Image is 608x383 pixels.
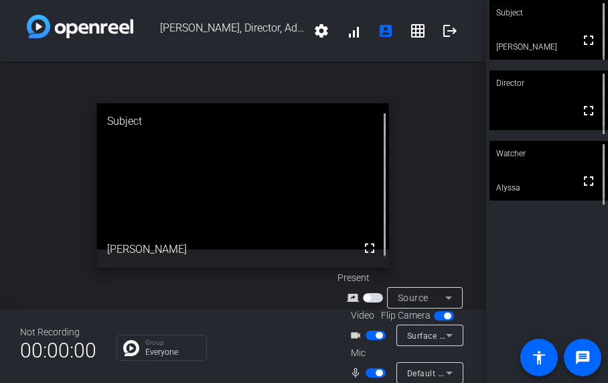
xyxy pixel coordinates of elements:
div: Watcher [489,141,608,166]
div: Subject [97,103,389,140]
mat-icon: mic_none [350,365,366,381]
button: signal_cellular_alt [337,15,370,47]
mat-icon: settings [313,23,329,39]
mat-icon: grid_on [410,23,426,39]
mat-icon: account_box [378,23,394,39]
p: Group [145,339,200,346]
mat-icon: fullscreen [581,32,597,48]
mat-icon: accessibility [531,349,547,366]
mat-icon: screen_share_outline [347,290,363,306]
p: Everyone [145,348,200,356]
span: Flip Camera [381,309,431,323]
span: [PERSON_NAME], Director, Administrative Services, Personal Risk, Personal Risk | DEI - 3pm [133,15,305,47]
mat-icon: logout [442,23,458,39]
mat-icon: fullscreen [581,103,597,119]
div: Not Recording [20,325,96,339]
mat-icon: fullscreen [362,240,378,256]
img: Chat Icon [123,340,139,356]
div: Director [489,70,608,96]
span: 00:00:00 [20,334,96,367]
div: Mic [337,346,471,360]
mat-icon: message [575,349,591,366]
mat-icon: videocam_outline [350,327,366,343]
img: white-gradient.svg [27,15,133,38]
span: Surface Camera Front (045e:0990) [407,330,544,341]
div: Present [337,271,471,285]
span: Source [398,292,429,303]
mat-icon: fullscreen [581,173,597,189]
span: Video [351,309,374,323]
